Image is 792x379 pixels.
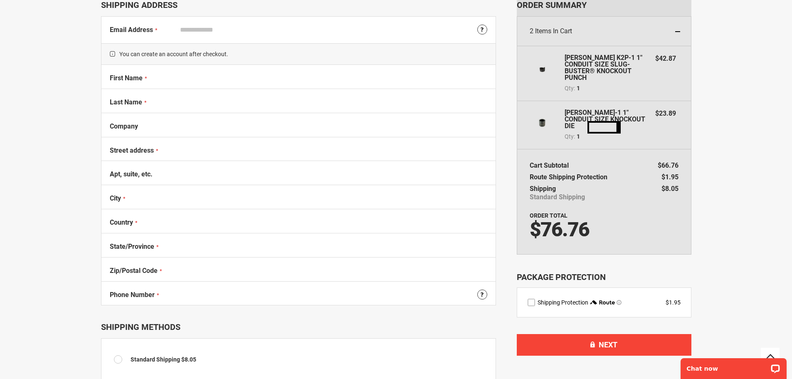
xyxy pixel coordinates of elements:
[110,267,158,275] span: Zip/Postal Code
[675,353,792,379] iframe: LiveChat chat widget
[110,170,153,178] span: Apt, suite, etc.
[666,298,681,307] div: $1.95
[617,300,622,305] span: Learn more
[101,322,496,332] div: Shipping Methods
[110,74,143,82] span: First Name
[101,43,496,65] span: You can create an account after checkout.
[110,194,121,202] span: City
[131,356,180,363] span: Standard Shipping
[181,356,196,363] span: $8.05
[110,291,155,299] span: Phone Number
[517,271,691,283] div: Package Protection
[538,299,588,306] span: Shipping Protection
[599,340,617,349] span: Next
[587,121,621,134] img: Loading...
[110,146,154,154] span: Street address
[528,298,681,307] div: route shipping protection selector element
[110,218,133,226] span: Country
[110,122,138,130] span: Company
[110,26,153,34] span: Email Address
[517,334,691,356] button: Next
[110,98,142,106] span: Last Name
[110,243,154,250] span: State/Province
